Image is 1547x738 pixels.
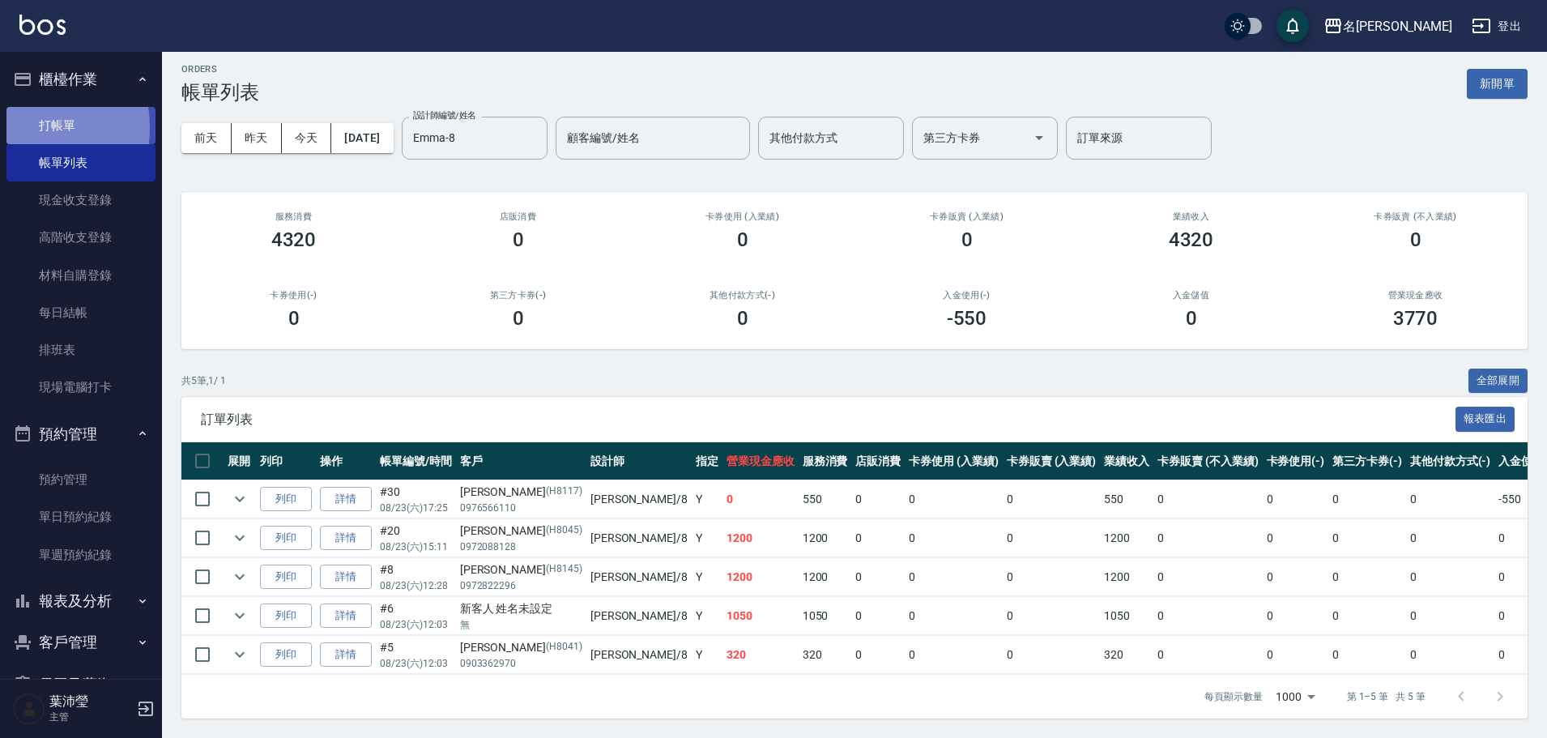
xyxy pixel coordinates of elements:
[271,228,317,251] h3: 4320
[460,600,582,617] div: 新客人 姓名未設定
[320,565,372,590] a: 詳情
[1003,558,1101,596] td: 0
[1098,290,1284,301] h2: 入金儲值
[1263,597,1329,635] td: 0
[905,519,1003,557] td: 0
[6,257,156,294] a: 材料自購登錄
[1003,442,1101,480] th: 卡券販賣 (入業績)
[722,442,799,480] th: 營業現金應收
[1263,519,1329,557] td: 0
[1153,480,1262,518] td: 0
[181,81,259,104] h3: 帳單列表
[586,442,692,480] th: 設計師
[1406,558,1495,596] td: 0
[586,519,692,557] td: [PERSON_NAME] /8
[1467,75,1528,91] a: 新開單
[513,228,524,251] h3: 0
[6,413,156,455] button: 預約管理
[1263,442,1329,480] th: 卡券使用(-)
[1328,442,1406,480] th: 第三方卡券(-)
[320,604,372,629] a: 詳情
[799,558,852,596] td: 1200
[376,442,456,480] th: 帳單編號/時間
[1406,597,1495,635] td: 0
[692,597,722,635] td: Y
[851,442,905,480] th: 店販消費
[181,123,232,153] button: 前天
[19,15,66,35] img: Logo
[1328,558,1406,596] td: 0
[1153,597,1262,635] td: 0
[1328,519,1406,557] td: 0
[1406,442,1495,480] th: 其他付款方式(-)
[1468,369,1528,394] button: 全部展開
[1343,16,1452,36] div: 名[PERSON_NAME]
[1100,442,1153,480] th: 業績收入
[6,144,156,181] a: 帳單列表
[905,558,1003,596] td: 0
[905,442,1003,480] th: 卡券使用 (入業績)
[1186,307,1197,330] h3: 0
[224,442,256,480] th: 展開
[1153,442,1262,480] th: 卡券販賣 (不入業績)
[201,211,386,222] h3: 服務消費
[1317,10,1459,43] button: 名[PERSON_NAME]
[6,536,156,574] a: 單週預約紀錄
[874,211,1059,222] h2: 卡券販賣 (入業績)
[456,442,586,480] th: 客戶
[460,639,582,656] div: [PERSON_NAME]
[1393,307,1438,330] h3: 3770
[201,290,386,301] h2: 卡券使用(-)
[513,307,524,330] h3: 0
[460,540,582,554] p: 0972088128
[586,558,692,596] td: [PERSON_NAME] /8
[692,442,722,480] th: 指定
[320,526,372,551] a: 詳情
[6,621,156,663] button: 客戶管理
[586,597,692,635] td: [PERSON_NAME] /8
[320,642,372,668] a: 詳情
[1100,597,1153,635] td: 1050
[1003,480,1101,518] td: 0
[1323,290,1508,301] h2: 營業現金應收
[6,331,156,369] a: 排班表
[722,597,799,635] td: 1050
[586,636,692,674] td: [PERSON_NAME] /8
[905,636,1003,674] td: 0
[905,597,1003,635] td: 0
[460,561,582,578] div: [PERSON_NAME]
[1410,228,1421,251] h3: 0
[6,181,156,219] a: 現金收支登錄
[425,211,611,222] h2: 店販消費
[1098,211,1284,222] h2: 業績收入
[49,693,132,710] h5: 葉沛瑩
[799,597,852,635] td: 1050
[413,109,476,122] label: 設計師編號/姓名
[260,604,312,629] button: 列印
[1328,597,1406,635] td: 0
[799,636,852,674] td: 320
[905,480,1003,518] td: 0
[228,526,252,550] button: expand row
[1263,480,1329,518] td: 0
[1263,558,1329,596] td: 0
[799,480,852,518] td: 550
[460,484,582,501] div: [PERSON_NAME]
[947,307,987,330] h3: -550
[1100,558,1153,596] td: 1200
[376,597,456,635] td: #6
[460,501,582,515] p: 0976566110
[722,558,799,596] td: 1200
[6,58,156,100] button: 櫃檯作業
[737,228,748,251] h3: 0
[692,480,722,518] td: Y
[380,540,452,554] p: 08/23 (六) 15:11
[260,526,312,551] button: 列印
[1328,636,1406,674] td: 0
[6,498,156,535] a: 單日預約紀錄
[1467,69,1528,99] button: 新開單
[201,412,1455,428] span: 訂單列表
[1003,636,1101,674] td: 0
[799,442,852,480] th: 服務消費
[1328,480,1406,518] td: 0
